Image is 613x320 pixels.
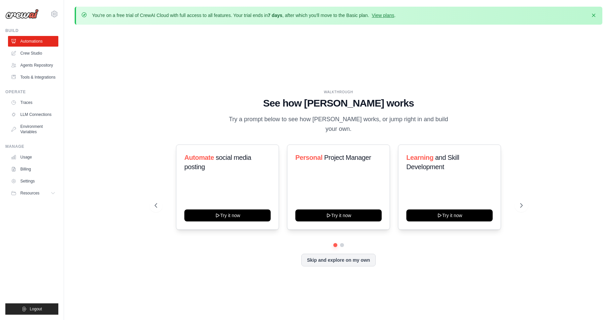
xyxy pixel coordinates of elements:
span: Resources [20,190,39,196]
span: social media posting [184,154,251,170]
a: Automations [8,36,58,47]
p: Try a prompt below to see how [PERSON_NAME] works, or jump right in and build your own. [227,115,451,134]
div: Build [5,28,58,33]
a: View plans [372,13,394,18]
a: Traces [8,97,58,108]
span: Learning [406,154,433,161]
span: Logout [30,306,42,312]
a: Agents Repository [8,60,58,71]
h1: See how [PERSON_NAME] works [155,97,523,109]
button: Try it now [295,209,382,221]
span: Project Manager [324,154,371,161]
div: Manage [5,144,58,149]
button: Skip and explore on my own [301,254,376,266]
button: Logout [5,303,58,315]
a: Environment Variables [8,121,58,137]
div: Operate [5,89,58,95]
a: Crew Studio [8,48,58,59]
p: You're on a free trial of CrewAI Cloud with full access to all features. Your trial ends in , aft... [92,12,396,19]
span: Automate [184,154,214,161]
img: Logo [5,9,39,19]
a: LLM Connections [8,109,58,120]
span: Personal [295,154,322,161]
a: Settings [8,176,58,186]
strong: 7 days [268,13,282,18]
div: WALKTHROUGH [155,90,523,95]
button: Try it now [184,209,271,221]
a: Usage [8,152,58,162]
button: Resources [8,188,58,198]
a: Tools & Integrations [8,72,58,83]
button: Try it now [406,209,493,221]
a: Billing [8,164,58,174]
